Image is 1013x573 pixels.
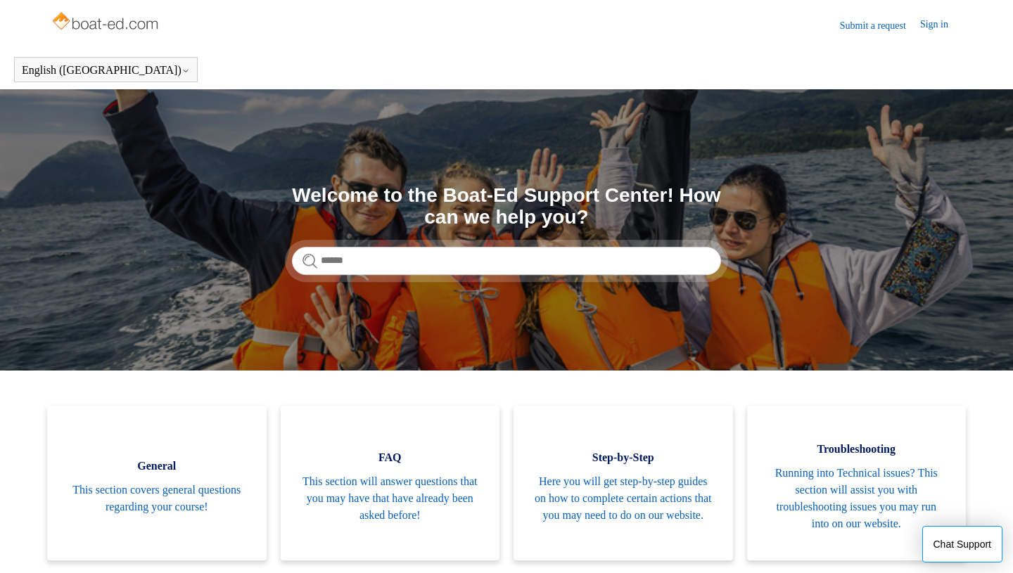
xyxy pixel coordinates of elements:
[535,449,712,466] span: Step-by-Step
[68,482,246,515] span: This section covers general questions regarding your course!
[747,406,967,560] a: Troubleshooting Running into Technical issues? This section will assist you with troubleshooting ...
[302,449,479,466] span: FAQ
[302,473,479,524] span: This section will answer questions that you may have that have already been asked before!
[292,185,721,228] h1: Welcome to the Boat-Ed Support Center! How can we help you?
[281,406,500,560] a: FAQ This section will answer questions that you may have that have already been asked before!
[922,526,1003,562] button: Chat Support
[768,441,945,458] span: Troubleshooting
[920,17,962,34] a: Sign in
[840,18,920,33] a: Submit a request
[768,465,945,532] span: Running into Technical issues? This section will assist you with troubleshooting issues you may r...
[47,406,267,560] a: General This section covers general questions regarding your course!
[292,247,721,275] input: Search
[22,64,190,77] button: English ([GEOGRAPHIC_DATA])
[535,473,712,524] span: Here you will get step-by-step guides on how to complete certain actions that you may need to do ...
[51,8,163,37] img: Boat-Ed Help Center home page
[514,406,733,560] a: Step-by-Step Here you will get step-by-step guides on how to complete certain actions that you ma...
[68,458,246,475] span: General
